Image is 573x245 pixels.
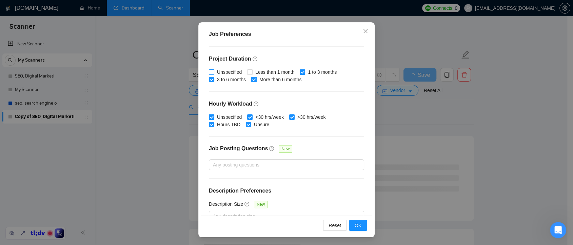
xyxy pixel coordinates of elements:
span: OK [355,222,361,229]
span: 3 to 6 months [214,76,249,83]
span: question-circle [253,56,258,62]
h5: Description Size [209,200,243,208]
button: OK [349,220,367,231]
button: Reset [323,220,347,231]
span: Unsure [251,121,272,128]
span: More than 6 months [257,76,304,83]
span: Hours TBD [214,121,243,128]
span: Unspecified [214,68,244,76]
span: close [363,28,368,34]
div: Job Preferences [209,30,364,38]
span: New [279,145,292,153]
span: question-circle [244,201,250,207]
span: >30 hrs/week [295,113,329,121]
h4: Job Posting Questions [209,144,268,153]
span: 1 to 3 months [305,68,339,76]
h4: Project Duration [209,55,364,63]
span: Unspecified [214,113,244,121]
span: Reset [329,222,341,229]
button: Close [356,22,375,41]
span: New [254,201,268,208]
span: question-circle [269,146,275,151]
iframe: Intercom live chat [550,222,566,238]
span: Less than 1 month [253,68,297,76]
span: question-circle [254,101,259,107]
span: <30 hrs/week [253,113,286,121]
h4: Description Preferences [209,187,364,195]
h4: Hourly Workload [209,100,364,108]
